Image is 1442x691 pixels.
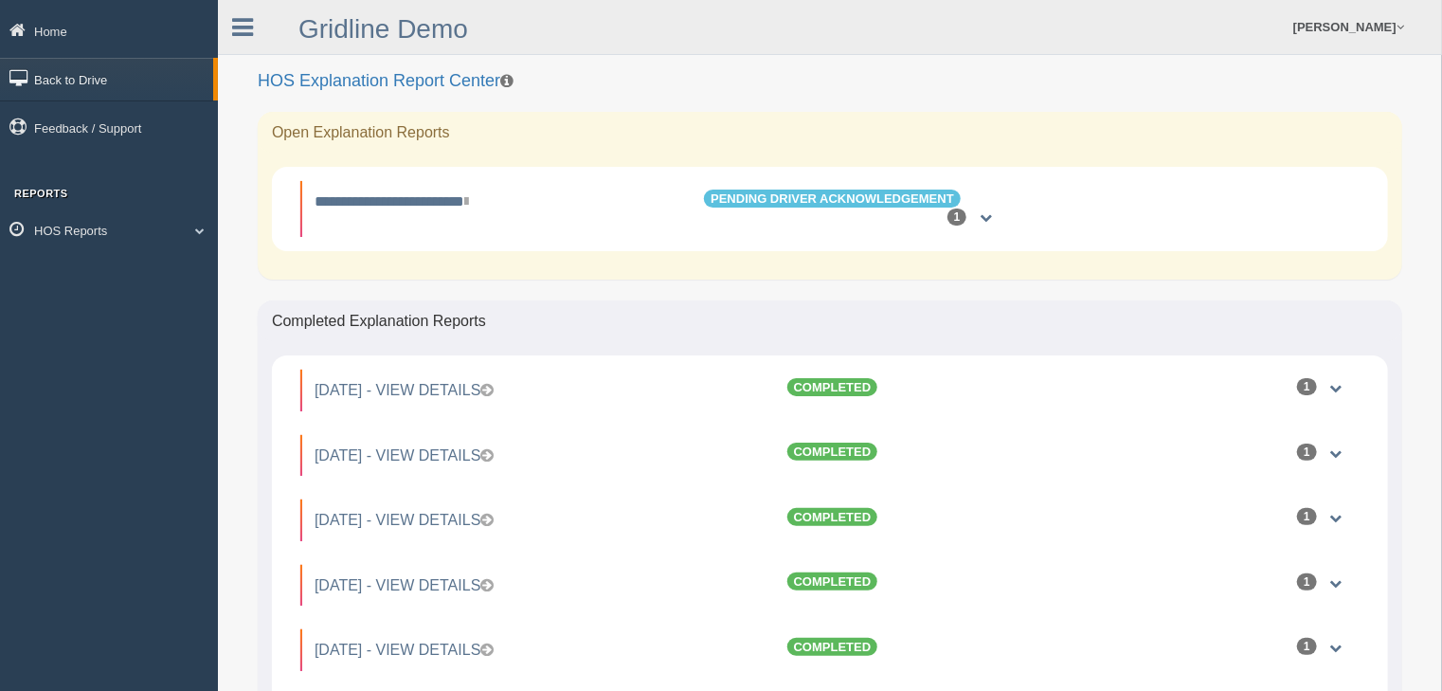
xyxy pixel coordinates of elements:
[704,190,961,208] span: Pending Driver Acknowledgement
[787,638,878,656] span: Completed
[1297,508,1317,525] div: 1
[315,382,494,398] a: [DATE] - View Details
[298,14,468,44] a: Gridline Demo
[1297,638,1317,655] div: 1
[315,642,494,658] a: [DATE] - View Details
[315,447,494,464] a: [DATE] - View Details
[787,508,878,526] span: Completed
[1297,444,1317,461] div: 1
[315,512,494,528] a: [DATE] - View Details
[1297,573,1317,591] div: 1
[787,573,878,591] span: Completed
[258,112,1402,154] div: Open Explanation Reports
[315,577,494,593] a: [DATE] - View Details
[787,443,878,461] span: Completed
[258,300,1402,342] div: Completed Explanation Reports
[1297,378,1317,395] div: 1
[787,378,878,396] span: Completed
[947,209,967,226] div: 1
[258,72,1402,91] h2: HOS Explanation Report Center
